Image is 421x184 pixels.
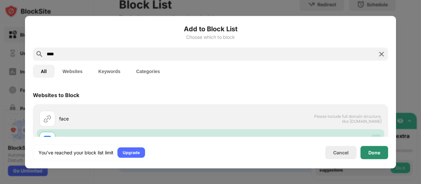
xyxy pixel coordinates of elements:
[368,150,380,155] div: Done
[378,50,385,58] img: search-close
[36,50,43,58] img: search.svg
[55,65,90,78] button: Websites
[33,65,55,78] button: All
[33,34,388,39] div: Choose which to block
[59,136,210,143] div: [DOMAIN_NAME]
[43,115,51,122] img: url.svg
[33,24,388,34] h6: Add to Block List
[333,150,349,155] div: Cancel
[38,149,113,156] div: You’ve reached your block list limit
[90,65,128,78] button: Keywords
[128,65,168,78] button: Categories
[59,115,210,122] div: face
[314,114,382,123] span: Please include full domain structure, like [DOMAIN_NAME]
[123,149,140,156] div: Upgrade
[43,136,51,144] img: favicons
[33,92,79,98] div: Websites to Block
